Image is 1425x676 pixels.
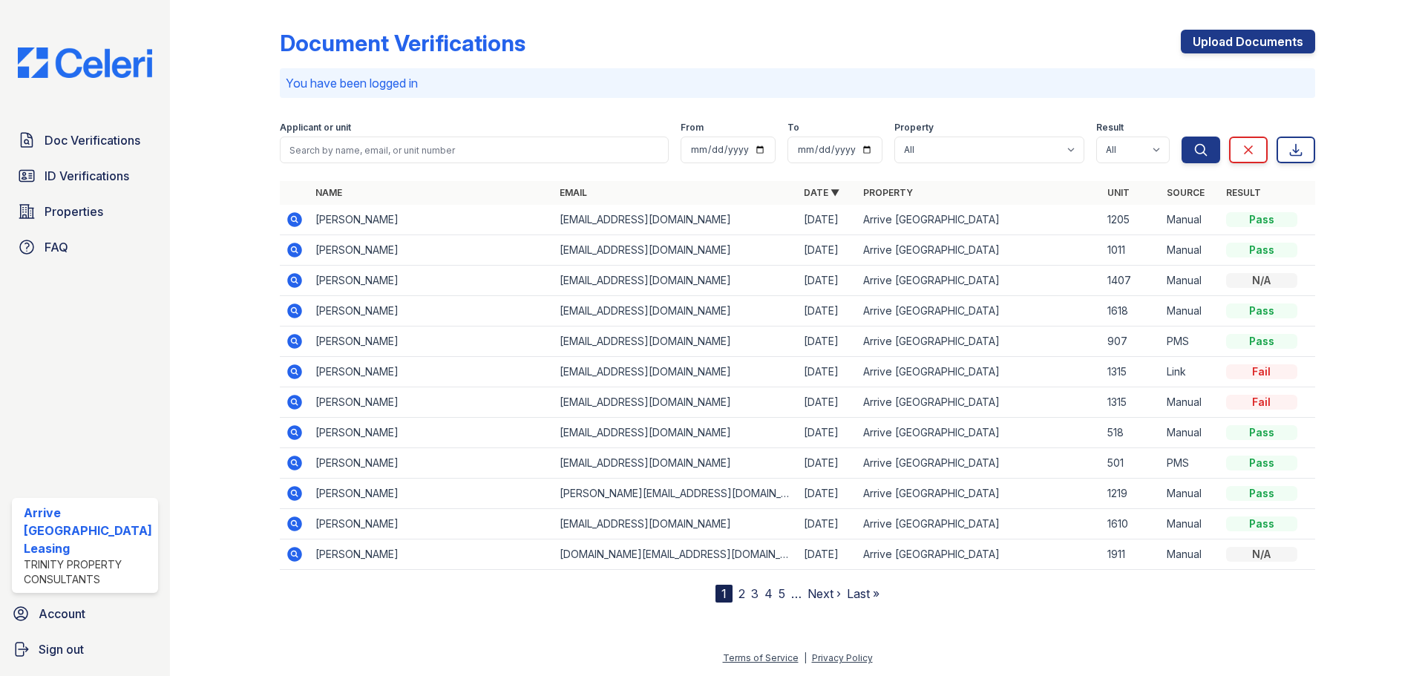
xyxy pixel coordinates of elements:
div: Pass [1226,303,1297,318]
td: 1610 [1101,509,1161,539]
td: 1618 [1101,296,1161,326]
td: Manual [1161,387,1220,418]
td: Arrive [GEOGRAPHIC_DATA] [857,509,1101,539]
td: 1205 [1101,205,1161,235]
td: [DATE] [798,448,857,479]
td: [EMAIL_ADDRESS][DOMAIN_NAME] [554,296,798,326]
td: Manual [1161,296,1220,326]
td: [PERSON_NAME] [309,266,554,296]
div: N/A [1226,547,1297,562]
td: [DOMAIN_NAME][EMAIL_ADDRESS][DOMAIN_NAME] [554,539,798,570]
td: PMS [1161,448,1220,479]
a: Name [315,187,342,198]
td: Arrive [GEOGRAPHIC_DATA] [857,479,1101,509]
td: [PERSON_NAME][EMAIL_ADDRESS][DOMAIN_NAME] [554,479,798,509]
div: Fail [1226,364,1297,379]
label: From [681,122,704,134]
div: 1 [715,585,733,603]
span: Sign out [39,640,84,658]
td: [EMAIL_ADDRESS][DOMAIN_NAME] [554,266,798,296]
td: [DATE] [798,266,857,296]
td: [DATE] [798,235,857,266]
td: [PERSON_NAME] [309,235,554,266]
img: CE_Logo_Blue-a8612792a0a2168367f1c8372b55b34899dd931a85d93a1a3d3e32e68fde9ad4.png [6,47,164,78]
td: Manual [1161,539,1220,570]
a: Date ▼ [804,187,839,198]
td: [DATE] [798,357,857,387]
div: Arrive [GEOGRAPHIC_DATA] Leasing [24,504,152,557]
a: 5 [779,586,785,601]
td: [DATE] [798,205,857,235]
a: Upload Documents [1181,30,1315,53]
td: [PERSON_NAME] [309,357,554,387]
td: Arrive [GEOGRAPHIC_DATA] [857,448,1101,479]
div: Pass [1226,243,1297,257]
a: 3 [751,586,759,601]
td: Arrive [GEOGRAPHIC_DATA] [857,418,1101,448]
div: Document Verifications [280,30,525,56]
td: 1219 [1101,479,1161,509]
a: FAQ [12,232,158,262]
a: Sign out [6,634,164,664]
div: Pass [1226,334,1297,349]
td: 518 [1101,418,1161,448]
a: Privacy Policy [812,652,873,663]
div: Pass [1226,516,1297,531]
span: ID Verifications [45,167,129,185]
td: Arrive [GEOGRAPHIC_DATA] [857,205,1101,235]
p: You have been logged in [286,74,1309,92]
td: [PERSON_NAME] [309,387,554,418]
a: Account [6,599,164,629]
td: Link [1161,357,1220,387]
td: [EMAIL_ADDRESS][DOMAIN_NAME] [554,205,798,235]
div: Pass [1226,456,1297,470]
td: Arrive [GEOGRAPHIC_DATA] [857,357,1101,387]
td: 907 [1101,326,1161,357]
td: [EMAIL_ADDRESS][DOMAIN_NAME] [554,387,798,418]
td: [DATE] [798,326,857,357]
td: 1315 [1101,357,1161,387]
td: [PERSON_NAME] [309,296,554,326]
div: Pass [1226,486,1297,501]
td: 1911 [1101,539,1161,570]
span: Properties [45,203,103,220]
a: Last » [847,586,879,601]
td: Manual [1161,418,1220,448]
td: Arrive [GEOGRAPHIC_DATA] [857,539,1101,570]
td: [PERSON_NAME] [309,539,554,570]
a: 2 [738,586,745,601]
td: [DATE] [798,509,857,539]
a: 4 [764,586,773,601]
label: Applicant or unit [280,122,351,134]
td: Arrive [GEOGRAPHIC_DATA] [857,387,1101,418]
td: [DATE] [798,387,857,418]
td: Arrive [GEOGRAPHIC_DATA] [857,266,1101,296]
td: Manual [1161,235,1220,266]
a: Terms of Service [723,652,799,663]
td: [DATE] [798,296,857,326]
a: Email [560,187,587,198]
div: Pass [1226,212,1297,227]
label: Property [894,122,934,134]
a: Next › [807,586,841,601]
td: [DATE] [798,539,857,570]
a: Result [1226,187,1261,198]
label: To [787,122,799,134]
td: [EMAIL_ADDRESS][DOMAIN_NAME] [554,448,798,479]
td: [PERSON_NAME] [309,509,554,539]
label: Result [1096,122,1124,134]
a: ID Verifications [12,161,158,191]
a: Unit [1107,187,1130,198]
td: Arrive [GEOGRAPHIC_DATA] [857,326,1101,357]
td: [EMAIL_ADDRESS][DOMAIN_NAME] [554,235,798,266]
td: [PERSON_NAME] [309,418,554,448]
td: 1315 [1101,387,1161,418]
td: [DATE] [798,479,857,509]
a: Source [1167,187,1205,198]
td: 501 [1101,448,1161,479]
td: [EMAIL_ADDRESS][DOMAIN_NAME] [554,357,798,387]
td: [EMAIL_ADDRESS][DOMAIN_NAME] [554,509,798,539]
a: Doc Verifications [12,125,158,155]
span: Account [39,605,85,623]
span: … [791,585,802,603]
